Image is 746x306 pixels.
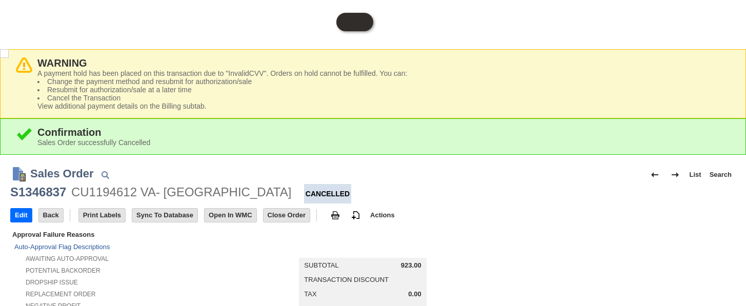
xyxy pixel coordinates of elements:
a: Awaiting Auto-Approval [26,255,109,262]
a: Tax [304,290,316,298]
div: Confirmation [37,127,730,138]
a: Search [705,167,736,183]
div: Cancelled [304,184,351,203]
a: Subtotal [304,261,338,269]
iframe: Click here to launch Oracle Guided Learning Help Panel [336,13,373,31]
li: Change the payment method and resubmit for authorization/sale [37,77,730,86]
li: Resubmit for authorization/sale at a later time [37,86,730,94]
input: Edit [11,209,32,222]
input: Close Order [264,209,310,222]
div: Sales Order successfully Cancelled [37,138,730,147]
div: Approval Failure Reasons [10,229,248,240]
a: Dropship Issue [26,279,78,286]
img: print.svg [329,209,341,221]
span: 0.00 [408,290,421,298]
input: Sync To Database [132,209,197,222]
img: Previous [649,169,661,181]
input: Print Labels [79,209,125,222]
h1: Sales Order [30,165,94,182]
div: A payment hold has been placed on this transaction due to "InvalidCVV". Orders on hold cannot be ... [37,69,730,110]
div: WARNING [37,57,730,69]
span: Oracle Guided Learning Widget. To move around, please hold and drag [355,13,373,31]
a: Actions [366,211,399,219]
span: 923.00 [401,261,421,270]
a: Potential Backorder [26,267,100,274]
li: Cancel the Transaction View additional payment details on the Billing subtab. [37,94,730,110]
div: CU1194612 VA- [GEOGRAPHIC_DATA] [71,184,291,200]
input: Open In WMC [205,209,256,222]
img: add-record.svg [350,209,362,221]
div: S1346837 [10,184,66,200]
img: Quick Find [99,169,111,181]
input: Back [39,209,63,222]
a: Auto-Approval Flag Descriptions [14,243,110,251]
a: Replacement Order [26,291,95,298]
caption: Summary [299,241,426,258]
a: Transaction Discount [304,276,389,283]
a: List [685,167,705,183]
img: Next [669,169,681,181]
